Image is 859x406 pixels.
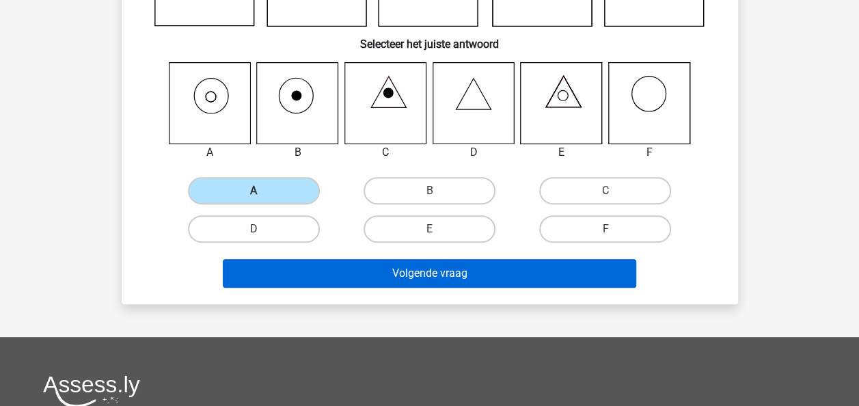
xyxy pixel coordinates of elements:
div: A [159,144,262,161]
label: A [188,177,320,204]
div: B [246,144,349,161]
div: F [598,144,701,161]
button: Volgende vraag [223,259,636,288]
label: E [364,215,495,243]
label: F [539,215,671,243]
label: D [188,215,320,243]
div: C [334,144,437,161]
h6: Selecteer het juiste antwoord [144,27,716,51]
label: B [364,177,495,204]
div: D [422,144,526,161]
div: E [510,144,613,161]
label: C [539,177,671,204]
